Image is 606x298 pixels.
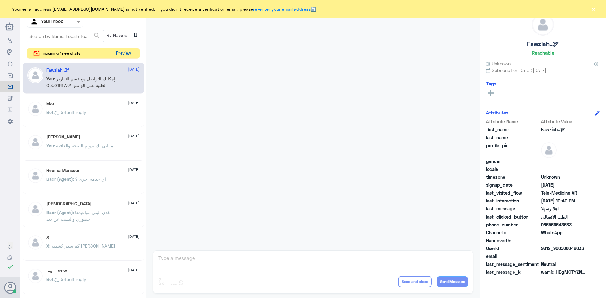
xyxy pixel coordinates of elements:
[541,205,587,212] span: اهلا وسهلا
[104,30,130,43] span: By Newest
[486,174,540,180] span: timezone
[27,67,43,83] img: defaultAdmin.png
[54,277,86,282] span: : Default reply
[46,277,54,282] span: Bot
[128,267,140,273] span: [DATE]
[541,245,587,252] span: 9812_966566648633
[486,110,508,115] h6: Attributes
[128,100,140,106] span: [DATE]
[486,269,540,275] span: last_message_id
[541,158,587,165] span: null
[541,269,587,275] span: wamid.HBgMOTY2NTY2NjQ4NjMzFQIAEhgUM0EyRkQ1NTVBMUEzMTE0RkY5MjIA
[486,166,540,172] span: locale
[93,32,101,39] span: search
[541,253,587,260] span: null
[46,76,54,81] span: You
[590,6,597,12] button: ×
[486,229,540,236] span: ChannelId
[12,6,316,12] span: Your email address [EMAIL_ADDRESS][DOMAIN_NAME] is not verified, if you didn't receive a verifica...
[46,168,80,173] h5: Reema Mansour
[541,142,557,158] img: defaultAdmin.png
[486,237,540,244] span: HandoverOn
[49,243,115,248] span: : كم سعر كشفيه [PERSON_NAME]
[532,50,554,56] h6: Reachable
[27,235,43,250] img: defaultAdmin.png
[541,174,587,180] span: Unknown
[541,261,587,267] span: 0
[54,143,115,148] span: : تمنياتي لك بدوام الصحة والعافية
[46,76,116,88] span: : بإمكانك التواصل مع قسم التقارير الطبية على الواتس 0550181732
[486,81,496,86] h6: Tags
[541,237,587,244] span: null
[541,213,587,220] span: الطب الاتصالي
[46,101,54,106] h5: Eko
[486,197,540,204] span: last_interaction
[93,31,101,41] button: search
[486,118,540,125] span: Attribute Name
[486,182,540,188] span: signup_date
[113,48,134,59] button: Preview
[541,182,587,188] span: 2025-08-28T18:19:42.656Z
[532,14,554,35] img: defaultAdmin.png
[128,133,140,139] span: [DATE]
[27,201,43,217] img: defaultAdmin.png
[486,60,511,67] span: Unknown
[253,6,311,12] a: re-enter your email address
[43,50,80,56] span: incoming 1 new chats
[133,30,138,40] i: ⇅
[4,282,16,294] button: Avatar
[486,213,540,220] span: last_clicked_button
[486,245,540,252] span: UserId
[541,126,587,133] span: Fawziah..🕊
[437,276,468,287] button: Send Message
[486,142,540,157] span: profile_pic
[486,190,540,196] span: last_visited_flow
[46,235,49,240] h5: X
[128,234,140,239] span: [DATE]
[46,109,54,115] span: Bot
[541,221,587,228] span: 966566648633
[398,276,432,287] button: Send and close
[541,229,587,236] span: 2
[486,205,540,212] span: last_message
[486,67,600,73] span: Subscription Date : [DATE]
[73,176,106,182] span: : اي خدمه اخرى ؟
[541,190,587,196] span: Tele-Medicine AR
[46,243,49,248] span: X
[486,253,540,260] span: email
[128,167,140,172] span: [DATE]
[46,210,73,215] span: Badr (Agent)
[46,134,80,140] h5: Mohammed ALRASHED
[486,158,540,165] span: gender
[486,221,540,228] span: phone_number
[486,261,540,267] span: last_message_sentiment
[54,109,86,115] span: : Default reply
[27,134,43,150] img: defaultAdmin.png
[486,134,540,141] span: last_name
[541,197,587,204] span: 2025-08-28T19:40:43.812Z
[46,210,110,222] span: : غدي البني مواعيدها حضوري و ليست عن بعد
[46,201,92,207] h5: سبحان الله
[27,168,43,184] img: defaultAdmin.png
[128,67,140,72] span: [DATE]
[46,67,69,73] h5: Fawziah..🕊
[6,263,14,271] i: check
[541,166,587,172] span: null
[46,268,68,273] h5: د♥حــــومـ♥
[46,143,54,148] span: You
[486,126,540,133] span: first_name
[128,200,140,206] span: [DATE]
[46,176,73,182] span: Badr (Agent)
[27,101,43,117] img: defaultAdmin.png
[541,118,587,125] span: Attribute Value
[27,30,104,42] input: Search by Name, Local etc…
[27,268,43,284] img: defaultAdmin.png
[527,40,559,48] h5: Fawziah..🕊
